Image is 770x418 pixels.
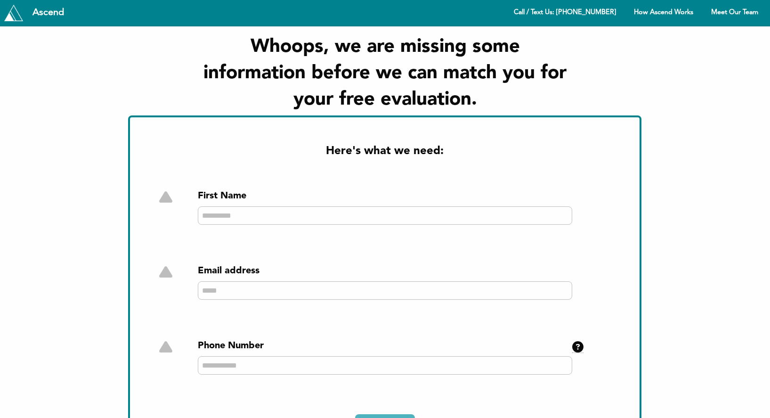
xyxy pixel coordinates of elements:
[197,34,574,113] h1: Whoops, we are missing some information before we can match you for your free evaluation.
[198,189,572,203] div: First Name
[160,144,609,160] h2: Here's what we need:
[506,4,624,22] a: Call / Text Us: [PHONE_NUMBER]
[198,339,572,352] div: Phone Number
[626,4,701,22] a: How Ascend Works
[2,2,74,23] a: Tryascend.com Ascend
[703,4,766,22] a: Meet Our Team
[4,5,23,21] img: Tryascend.com
[25,8,72,17] div: Ascend
[198,264,572,278] div: Email address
